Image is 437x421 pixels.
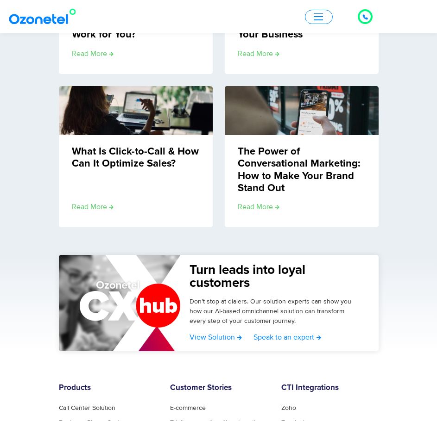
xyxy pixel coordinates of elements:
[190,264,355,290] h5: Turn leads into loyal customers
[190,297,355,326] p: Don’t stop at dialers. Our solution experts can show you how our AI-based omnichannel solution ca...
[238,48,279,59] a: Read more about What Is VoIP Technology: Features and Benefits for Your Business
[59,405,115,411] a: Call Center Solution
[281,384,379,393] h6: CTI Integrations
[253,334,321,341] a: Speak to an expert
[190,334,235,341] span: View Solution
[59,384,156,393] h6: Products
[238,201,279,212] a: Read more about The Power of Conversational Marketing: How to Make Your Brand Stand Out
[170,384,267,393] h6: Customer Stories
[190,334,242,341] a: View Solution
[72,201,114,212] a: Read more about What Is Click-to-Call & How Can It Optimize Sales?
[170,405,206,411] a: E-commerce
[281,405,296,411] a: Zoho
[238,146,365,195] a: The Power of Conversational Marketing: How to Make Your Brand Stand Out
[72,48,114,59] a: Read more about Warm Transfer vs Cold Transfer: Which One Would Work for You?
[253,334,314,341] span: Speak to an expert
[72,146,199,170] a: What Is Click-to-Call & How Can It Optimize Sales?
